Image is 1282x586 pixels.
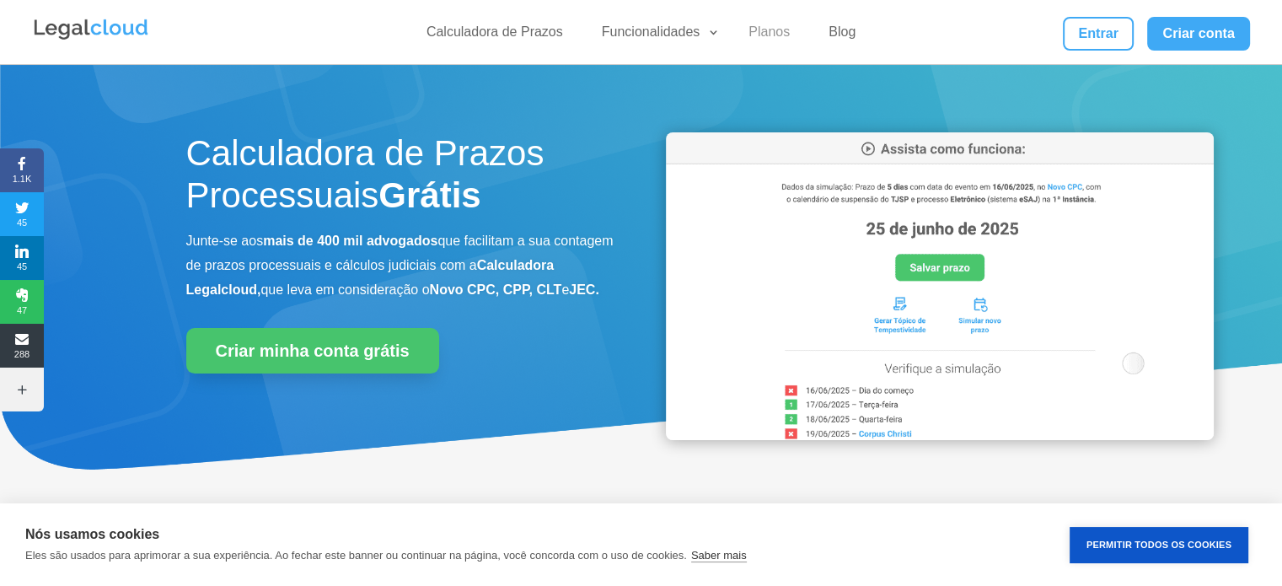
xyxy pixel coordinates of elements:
[569,282,599,297] b: JEC.
[818,24,866,48] a: Blog
[592,24,721,48] a: Funcionalidades
[186,258,555,297] b: Calculadora Legalcloud,
[666,132,1214,440] img: Calculadora de Prazos Processuais da Legalcloud
[25,527,159,541] strong: Nós usamos cookies
[32,17,150,42] img: Legalcloud Logo
[186,328,439,374] a: Criar minha conta grátis
[738,24,800,48] a: Planos
[25,549,687,562] p: Eles são usados para aprimorar a sua experiência. Ao fechar este banner ou continuar na página, v...
[666,428,1214,443] a: Calculadora de Prazos Processuais da Legalcloud
[1063,17,1134,51] a: Entrar
[186,132,616,226] h1: Calculadora de Prazos Processuais
[691,549,747,562] a: Saber mais
[378,175,480,215] strong: Grátis
[1070,527,1248,563] button: Permitir Todos os Cookies
[430,282,562,297] b: Novo CPC, CPP, CLT
[186,229,616,302] p: Junte-se aos que facilitam a sua contagem de prazos processuais e cálculos judiciais com a que le...
[263,234,437,248] b: mais de 400 mil advogados
[416,24,573,48] a: Calculadora de Prazos
[1147,17,1250,51] a: Criar conta
[32,30,150,45] a: Logo da Legalcloud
